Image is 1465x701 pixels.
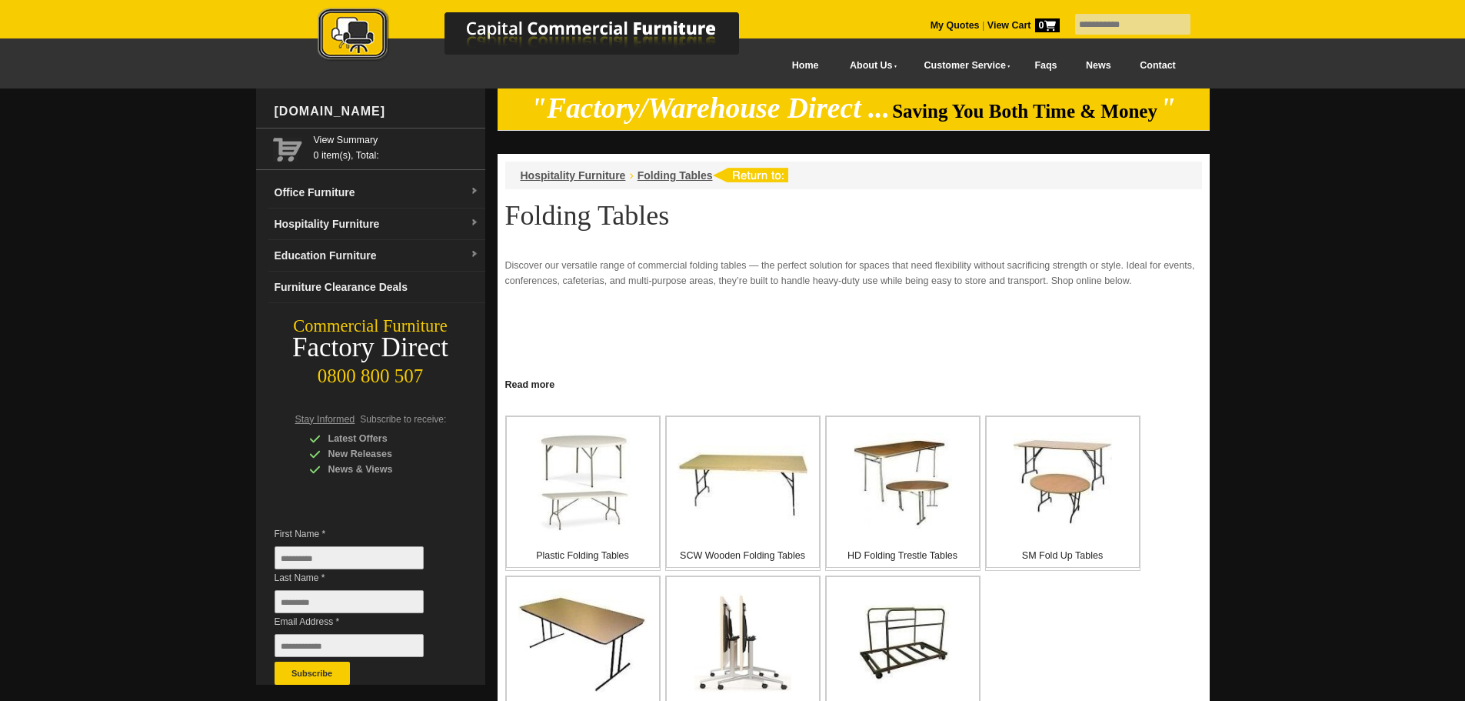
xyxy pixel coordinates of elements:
em: " [1160,92,1176,124]
a: View Cart0 [984,20,1059,31]
div: Commercial Furniture [256,315,485,337]
span: Email Address * [275,614,447,629]
div: New Releases [309,446,455,462]
span: First Name * [275,526,447,542]
a: My Quotes [931,20,980,31]
div: Factory Direct [256,337,485,359]
img: Capital Commercial Furniture Logo [275,8,814,64]
img: dropdown [470,187,479,196]
h1: Folding Tables [505,201,1202,230]
a: Plastic Folding Tables Plastic Folding Tables [505,416,661,571]
strong: View Cart [987,20,1060,31]
a: HD Folding Trestle Tables HD Folding Trestle Tables [825,416,981,571]
img: dropdown [470,250,479,259]
input: Last Name * [275,590,424,613]
img: SM Fold Up Tables [1014,433,1112,532]
p: Discover our versatile range of commercial folding tables — the perfect solution for spaces that ... [505,258,1202,289]
a: Hospitality Furniture [521,169,626,182]
div: News & Views [309,462,455,477]
a: Furniture Clearance Deals [268,272,485,303]
a: View Summary [314,132,479,148]
p: HD Folding Trestle Tables [827,548,979,563]
a: Click to read more [498,373,1210,392]
em: "Factory/Warehouse Direct ... [531,92,890,124]
a: Office Furnituredropdown [268,177,485,209]
img: dropdown [470,219,479,228]
span: Saving You Both Time & Money [892,101,1157,122]
a: Customer Service [907,48,1020,83]
span: Stay Informed [295,414,355,425]
a: About Us [833,48,907,83]
div: 0800 800 507 [256,358,485,387]
img: SCW Wooden Folding Tables [678,446,808,519]
img: Flip Tables [694,593,791,693]
p: SM Fold Up Tables [987,548,1139,563]
a: Faqs [1021,48,1072,83]
span: Last Name * [275,570,447,586]
img: return to [712,168,788,182]
a: Contact [1125,48,1190,83]
a: Hospitality Furnituredropdown [268,209,485,240]
img: HD Folding Trestle Tables [854,433,952,532]
a: News [1071,48,1125,83]
a: SM Fold Up Tables SM Fold Up Tables [985,416,1140,571]
p: Plastic Folding Tables [507,548,659,563]
a: Education Furnituredropdown [268,240,485,272]
span: 0 item(s), Total: [314,132,479,161]
span: 0 [1035,18,1060,32]
p: SCW Wooden Folding Tables [667,548,819,563]
a: Folding Tables [638,169,713,182]
div: [DOMAIN_NAME] [268,88,485,135]
div: Latest Offers [309,431,455,446]
img: Plastic Folding Tables [533,434,633,531]
input: First Name * [275,546,424,569]
a: Capital Commercial Furniture Logo [275,8,814,68]
a: SCW Wooden Folding Tables SCW Wooden Folding Tables [665,416,821,571]
button: Subscribe [275,662,350,685]
li: › [629,168,633,183]
input: Email Address * [275,634,424,657]
img: Folding Trestle Table Trolleys [854,593,952,692]
span: Subscribe to receive: [360,414,446,425]
img: HDM Fold Down Tables [518,589,647,697]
